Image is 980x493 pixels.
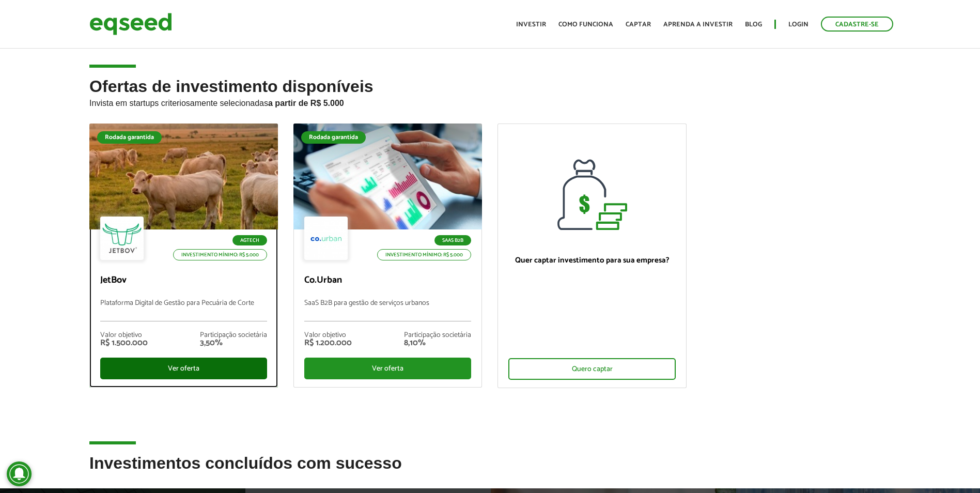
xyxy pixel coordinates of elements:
[100,275,267,286] p: JetBov
[434,235,471,245] p: SaaS B2B
[301,131,366,144] div: Rodada garantida
[745,21,762,28] a: Blog
[304,358,471,379] div: Ver oferta
[788,21,808,28] a: Login
[516,21,546,28] a: Investir
[821,17,893,32] a: Cadastre-se
[304,332,352,339] div: Valor objetivo
[404,332,471,339] div: Participação societária
[497,124,686,388] a: Quer captar investimento para sua empresa? Quero captar
[89,124,278,388] a: Rodada garantida Agtech Investimento mínimo: R$ 5.000 JetBov Plataforma Digital de Gestão para Pe...
[508,358,675,380] div: Quero captar
[304,275,471,286] p: Co.Urban
[100,332,148,339] div: Valor objetivo
[100,358,267,379] div: Ver oferta
[89,96,891,108] p: Invista em startups criteriosamente selecionadas
[377,249,471,260] p: Investimento mínimo: R$ 5.000
[304,299,471,321] p: SaaS B2B para gestão de serviços urbanos
[293,124,482,388] a: Rodada garantida SaaS B2B Investimento mínimo: R$ 5.000 Co.Urban SaaS B2B para gestão de serviços...
[89,454,891,488] h2: Investimentos concluídos com sucesso
[100,299,267,321] p: Plataforma Digital de Gestão para Pecuária de Corte
[173,249,267,260] p: Investimento mínimo: R$ 5.000
[268,99,344,107] strong: a partir de R$ 5.000
[232,235,267,245] p: Agtech
[89,78,891,124] h2: Ofertas de investimento disponíveis
[97,131,162,144] div: Rodada garantida
[200,339,267,347] div: 3,50%
[200,332,267,339] div: Participação societária
[508,256,675,265] p: Quer captar investimento para sua empresa?
[626,21,651,28] a: Captar
[663,21,733,28] a: Aprenda a investir
[304,339,352,347] div: R$ 1.200.000
[100,339,148,347] div: R$ 1.500.000
[404,339,471,347] div: 8,10%
[558,21,613,28] a: Como funciona
[89,10,172,38] img: EqSeed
